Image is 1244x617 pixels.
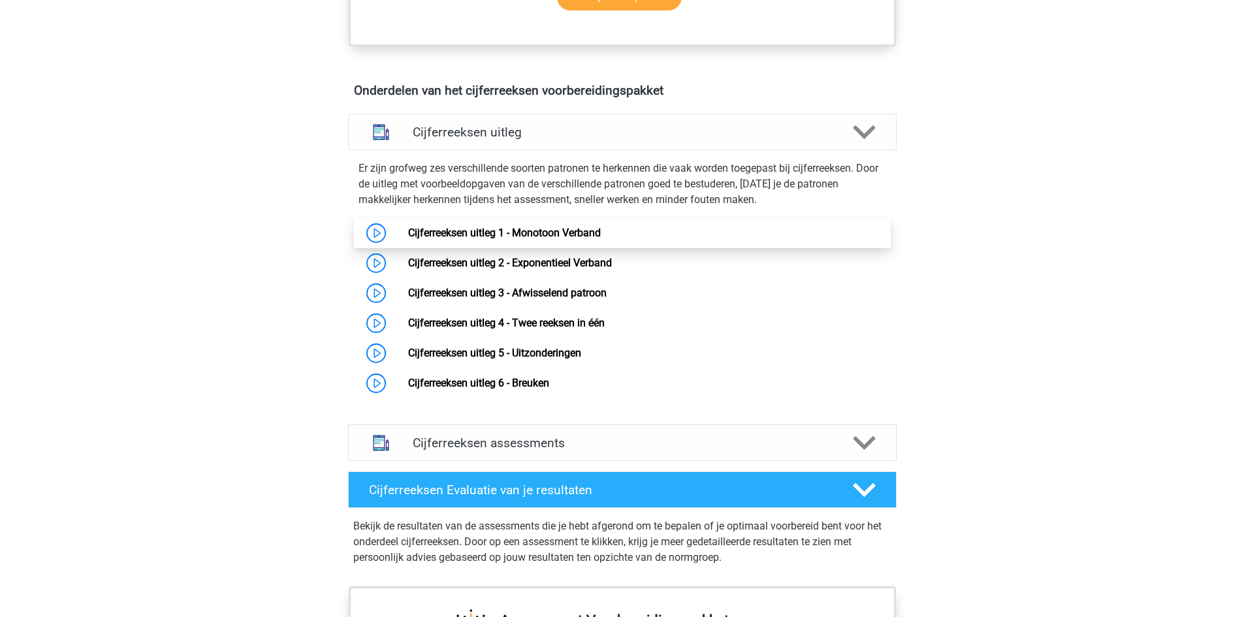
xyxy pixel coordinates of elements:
h4: Cijferreeksen assessments [413,435,832,451]
img: cijferreeksen assessments [364,426,398,460]
p: Bekijk de resultaten van de assessments die je hebt afgerond om te bepalen of je optimaal voorber... [353,518,891,565]
a: Cijferreeksen uitleg 2 - Exponentieel Verband [408,257,612,269]
a: Cijferreeksen uitleg 3 - Afwisselend patroon [408,287,607,299]
img: cijferreeksen uitleg [364,116,398,149]
a: Cijferreeksen uitleg 1 - Monotoon Verband [408,227,601,239]
a: Cijferreeksen uitleg 5 - Uitzonderingen [408,347,581,359]
a: assessments Cijferreeksen assessments [343,424,902,461]
a: Cijferreeksen uitleg 4 - Twee reeksen in één [408,317,605,329]
h4: Cijferreeksen uitleg [413,125,832,140]
h4: Onderdelen van het cijferreeksen voorbereidingspakket [354,83,891,98]
a: Cijferreeksen uitleg 6 - Breuken [408,377,549,389]
h4: Cijferreeksen Evaluatie van je resultaten [369,483,832,498]
a: Cijferreeksen Evaluatie van je resultaten [343,471,902,508]
a: uitleg Cijferreeksen uitleg [343,114,902,150]
p: Er zijn grofweg zes verschillende soorten patronen te herkennen die vaak worden toegepast bij cij... [359,161,886,208]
